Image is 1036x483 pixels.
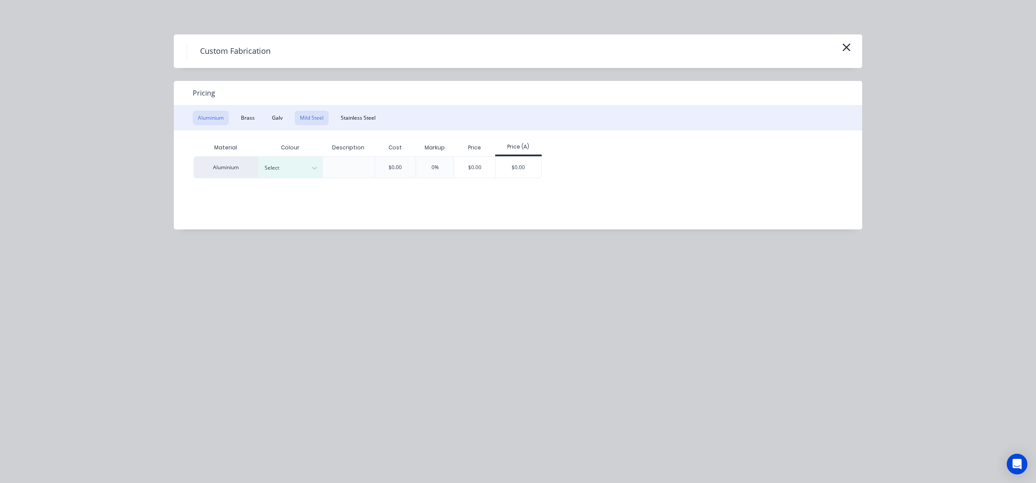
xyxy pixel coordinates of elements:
div: Aluminium [193,156,258,178]
h4: Custom Fabrication [187,43,284,59]
div: Description [325,137,371,158]
div: $0.00 [388,164,402,171]
div: Price [454,139,495,156]
div: Open Intercom Messenger [1007,454,1027,474]
div: Markup [416,139,454,156]
button: Galv [267,111,288,125]
div: 0% [432,164,439,171]
button: Aluminium [193,111,229,125]
div: $0.00 [496,157,542,178]
div: $0.00 [454,157,495,178]
div: Colour [258,139,322,156]
div: Price (A) [495,143,542,151]
button: Brass [236,111,260,125]
div: Material [193,139,258,156]
div: Cost [375,139,416,156]
button: Stainless Steel [336,111,381,125]
button: Mild Steel [295,111,329,125]
span: Pricing [193,88,215,98]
